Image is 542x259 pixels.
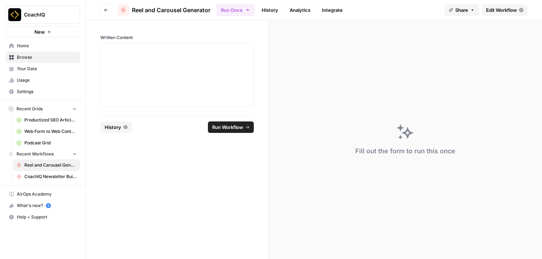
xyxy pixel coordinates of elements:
span: Home [17,43,77,49]
a: Reel and Carousel Generator [118,4,210,16]
button: Workspace: CoachIQ [6,6,80,24]
span: Reel and Carousel Generator [24,162,77,168]
a: Productized SEO Article Writer Grid [13,114,80,126]
span: Podcast Grid [24,140,77,146]
span: Recent Workflows [16,151,54,157]
span: New [34,28,45,35]
a: Edit Workflow [482,4,528,16]
button: New [6,27,80,37]
span: History [105,124,121,131]
span: Edit Workflow [486,6,517,14]
img: CoachIQ Logo [8,8,21,21]
span: Share [455,6,468,14]
span: CoachIQ Newsletter Builder [24,173,77,180]
a: Browse [6,52,80,63]
button: Help + Support [6,211,80,223]
button: Run Once [216,4,255,16]
text: 5 [47,204,49,207]
button: What's new? 5 [6,200,80,211]
span: Web Form to Web Content Grid [24,128,77,135]
a: CoachIQ Newsletter Builder [13,171,80,182]
a: Your Data [6,63,80,75]
button: Run Workflow [208,121,254,133]
span: Help + Support [17,214,77,220]
a: Podcast Grid [13,137,80,149]
a: History [257,4,282,16]
div: What's new? [6,200,80,211]
a: Reel and Carousel Generator [13,159,80,171]
a: AirOps Academy [6,188,80,200]
a: Web Form to Web Content Grid [13,126,80,137]
span: Reel and Carousel Generator [132,6,210,14]
span: Run Workflow [212,124,243,131]
span: AirOps Academy [17,191,77,197]
label: Written Content [100,34,254,41]
div: Fill out the form to run this once [355,146,455,156]
a: Analytics [285,4,315,16]
button: History [100,121,132,133]
a: 5 [46,203,51,208]
button: Recent Workflows [6,149,80,159]
button: Share [444,4,479,16]
a: Settings [6,86,80,97]
span: Productized SEO Article Writer Grid [24,117,77,123]
a: Integrate [318,4,347,16]
span: Settings [17,88,77,95]
button: Recent Grids [6,104,80,114]
span: Your Data [17,66,77,72]
span: CoachIQ [24,11,67,18]
a: Home [6,40,80,52]
span: Usage [17,77,77,83]
a: Usage [6,75,80,86]
span: Browse [17,54,77,61]
span: Recent Grids [16,106,43,112]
